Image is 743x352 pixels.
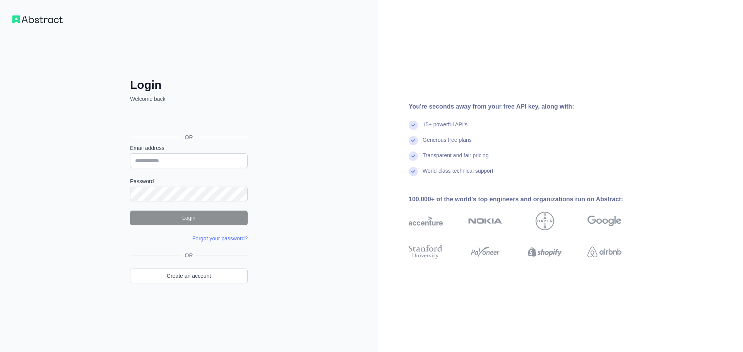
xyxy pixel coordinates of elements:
h2: Login [130,78,248,92]
img: stanford university [409,243,443,260]
div: Transparent and fair pricing [423,151,489,167]
div: 100,000+ of the world's top engineers and organizations run on Abstract: [409,195,646,204]
iframe: Sign in with Google Button [126,111,250,128]
p: Welcome back [130,95,248,103]
img: check mark [409,121,418,130]
img: bayer [536,212,554,230]
label: Password [130,177,248,185]
span: OR [179,133,199,141]
img: Workflow [12,15,63,23]
img: check mark [409,151,418,161]
a: Create an account [130,269,248,283]
img: check mark [409,167,418,176]
div: 15+ powerful API's [423,121,467,136]
img: airbnb [587,243,621,260]
label: Email address [130,144,248,152]
img: nokia [468,212,502,230]
span: OR [182,252,196,259]
img: shopify [528,243,562,260]
button: Login [130,211,248,225]
img: payoneer [468,243,502,260]
div: You're seconds away from your free API key, along with: [409,102,646,111]
img: accenture [409,212,443,230]
div: Generous free plans [423,136,472,151]
img: check mark [409,136,418,145]
a: Forgot your password? [192,235,248,241]
div: World-class technical support [423,167,493,182]
img: google [587,212,621,230]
